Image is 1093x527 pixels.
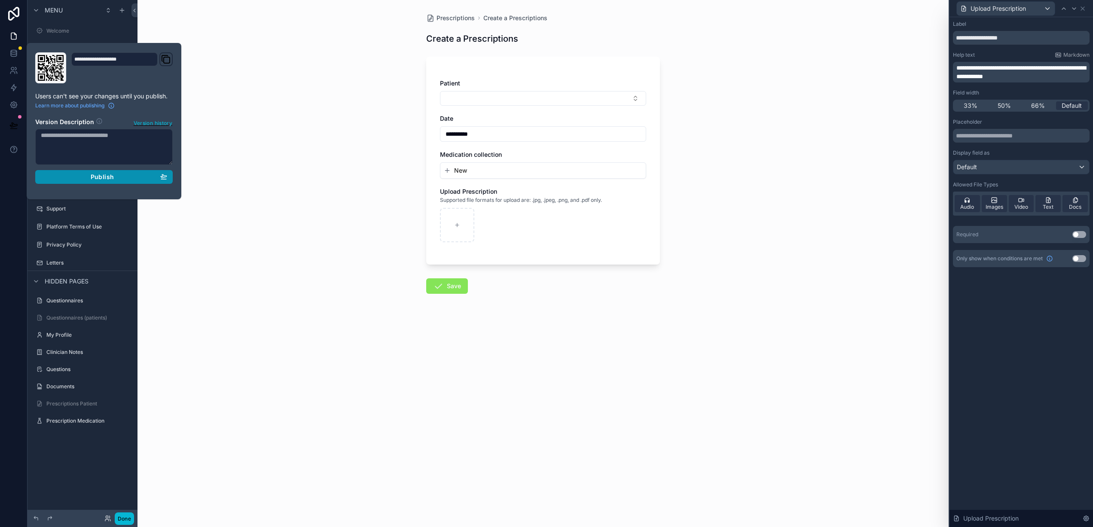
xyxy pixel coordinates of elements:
[953,160,1090,174] button: Default
[1014,204,1028,210] span: Video
[33,311,132,325] a: Questionnaires (patients)
[960,204,974,210] span: Audio
[956,231,978,238] div: Required
[483,14,547,22] a: Create a Prescriptions
[46,259,131,266] label: Letters
[45,6,63,15] span: Menu
[998,101,1011,110] span: 50%
[957,163,977,171] span: Default
[35,170,173,184] button: Publish
[1055,52,1090,58] a: Markdown
[46,223,131,230] label: Platform Terms of Use
[33,238,132,252] a: Privacy Policy
[134,118,172,127] span: Version history
[33,220,132,234] a: Platform Terms of Use
[33,24,132,38] a: Welcome
[33,414,132,428] a: Prescription Medication
[33,42,132,56] a: Dashboard
[440,79,460,87] span: Patient
[953,119,982,125] label: Placeholder
[46,417,131,424] label: Prescription Medication
[35,118,94,127] h2: Version Description
[986,204,1003,210] span: Images
[46,366,131,373] label: Questions
[33,397,132,411] a: Prescriptions Patient
[953,52,975,58] label: Help text
[1063,52,1090,58] span: Markdown
[46,332,131,338] label: My Profile
[71,52,173,83] div: Domain and Custom Link
[956,255,1043,262] span: Only show when conditions are met
[437,14,475,22] span: Prescriptions
[46,349,131,356] label: Clinician Notes
[426,14,475,22] a: Prescriptions
[35,102,115,109] a: Learn more about publishing
[46,297,131,304] label: Questionnaires
[46,314,131,321] label: Questionnaires (patients)
[956,1,1055,16] button: Upload Prescription
[953,21,966,27] label: Label
[33,328,132,342] a: My Profile
[46,27,131,34] label: Welcome
[46,383,131,390] label: Documents
[46,400,131,407] label: Prescriptions Patient
[971,4,1026,13] span: Upload Prescription
[444,166,642,175] button: New
[964,101,977,110] span: 33%
[426,278,468,294] button: Save
[426,33,518,45] h1: Create a Prescriptions
[33,294,132,308] a: Questionnaires
[454,166,467,175] span: New
[440,91,646,106] button: Select Button
[1043,204,1053,210] span: Text
[35,92,173,101] p: Users can't see your changes until you publish.
[46,205,131,212] label: Support
[440,115,453,122] span: Date
[91,173,114,181] span: Publish
[45,277,89,286] span: Hidden pages
[35,102,104,109] span: Learn more about publishing
[33,256,132,270] a: Letters
[953,181,998,188] label: Allowed File Types
[440,197,602,204] span: Supported file formats for upload are: .jpg, .jpeg, .png, and .pdf only.
[953,62,1090,82] div: scrollable content
[46,241,131,248] label: Privacy Policy
[953,89,979,96] label: Field width
[1069,204,1081,210] span: Docs
[133,118,173,127] button: Version history
[115,512,134,525] button: Done
[963,514,1019,523] span: Upload Prescription
[1031,101,1045,110] span: 66%
[440,188,497,195] span: Upload Prescription
[33,345,132,359] a: Clinician Notes
[440,151,502,158] span: Medication collection
[33,363,132,376] a: Questions
[33,380,132,393] a: Documents
[953,149,989,156] label: Display field as
[1062,101,1082,110] span: Default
